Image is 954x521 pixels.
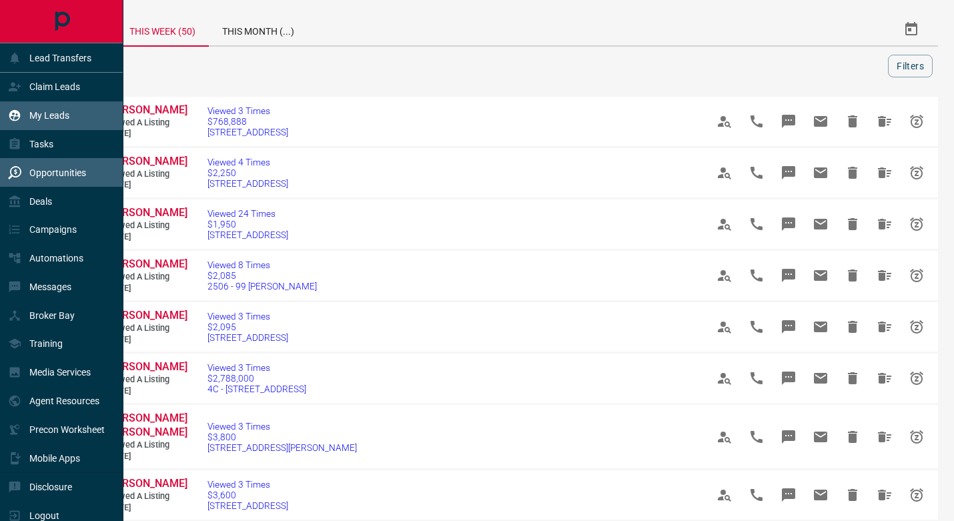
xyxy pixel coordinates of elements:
[207,259,317,270] span: Viewed 8 Times
[741,362,773,394] span: Call
[207,105,288,116] span: Viewed 3 Times
[869,362,901,394] span: Hide All from Stephen Olakorede
[207,116,288,127] span: $768,888
[773,311,805,343] span: Message
[207,281,317,292] span: 2506 - 99 [PERSON_NAME]
[107,206,187,220] a: [PERSON_NAME]
[805,157,837,189] span: Email
[207,208,288,219] span: Viewed 24 Times
[107,360,187,373] span: [PERSON_NAME]
[107,412,187,440] a: [PERSON_NAME] [PERSON_NAME]
[741,259,773,292] span: Call
[708,362,741,394] span: View Profile
[708,105,741,137] span: View Profile
[869,105,901,137] span: Hide All from Jay Patel
[805,105,837,137] span: Email
[837,362,869,394] span: Hide
[207,178,288,189] span: [STREET_ADDRESS]
[888,55,933,77] button: Filters
[107,334,187,346] span: [DATE]
[708,259,741,292] span: View Profile
[207,421,357,432] span: Viewed 3 Times
[773,157,805,189] span: Message
[107,477,187,491] a: [PERSON_NAME]
[207,105,288,137] a: Viewed 3 Times$768,888[STREET_ADDRESS]
[773,421,805,453] span: Message
[107,272,187,283] span: Viewed a Listing
[207,259,317,292] a: Viewed 8 Times$2,0852506 - 99 [PERSON_NAME]
[837,208,869,240] span: Hide
[773,105,805,137] span: Message
[207,322,288,332] span: $2,095
[805,479,837,511] span: Email
[207,442,357,453] span: [STREET_ADDRESS][PERSON_NAME]
[837,259,869,292] span: Hide
[107,374,187,386] span: Viewed a Listing
[207,167,288,178] span: $2,250
[107,179,187,191] span: [DATE]
[708,421,741,453] span: View Profile
[107,103,187,116] span: [PERSON_NAME]
[805,208,837,240] span: Email
[207,157,288,167] span: Viewed 4 Times
[207,362,306,373] span: Viewed 3 Times
[741,479,773,511] span: Call
[207,490,288,500] span: $3,600
[901,157,933,189] span: Snooze
[741,208,773,240] span: Call
[708,311,741,343] span: View Profile
[805,311,837,343] span: Email
[107,155,187,167] span: [PERSON_NAME]
[207,311,288,343] a: Viewed 3 Times$2,095[STREET_ADDRESS]
[901,362,933,394] span: Snooze
[116,13,209,47] div: This Week (50)
[207,127,288,137] span: [STREET_ADDRESS]
[107,309,187,322] span: [PERSON_NAME]
[107,283,187,294] span: [DATE]
[869,479,901,511] span: Hide All from Olga Ananyev
[107,117,187,129] span: Viewed a Listing
[837,157,869,189] span: Hide
[207,479,288,490] span: Viewed 3 Times
[207,332,288,343] span: [STREET_ADDRESS]
[107,440,187,451] span: Viewed a Listing
[837,421,869,453] span: Hide
[107,206,187,219] span: [PERSON_NAME]
[901,421,933,453] span: Snooze
[901,479,933,511] span: Snooze
[107,412,187,438] span: [PERSON_NAME] [PERSON_NAME]
[207,219,288,229] span: $1,950
[207,500,288,511] span: [STREET_ADDRESS]
[107,491,187,502] span: Viewed a Listing
[207,362,306,394] a: Viewed 3 Times$2,788,0004C - [STREET_ADDRESS]
[207,157,288,189] a: Viewed 4 Times$2,250[STREET_ADDRESS]
[901,259,933,292] span: Snooze
[901,208,933,240] span: Snooze
[741,105,773,137] span: Call
[207,270,317,281] span: $2,085
[107,386,187,397] span: [DATE]
[207,421,357,453] a: Viewed 3 Times$3,800[STREET_ADDRESS][PERSON_NAME]
[708,208,741,240] span: View Profile
[207,208,288,240] a: Viewed 24 Times$1,950[STREET_ADDRESS]
[837,311,869,343] span: Hide
[207,311,288,322] span: Viewed 3 Times
[107,103,187,117] a: [PERSON_NAME]
[207,432,357,442] span: $3,800
[837,479,869,511] span: Hide
[107,323,187,334] span: Viewed a Listing
[107,231,187,243] span: [DATE]
[209,13,308,45] div: This Month (...)
[869,208,901,240] span: Hide All from Angel Zhang
[869,259,901,292] span: Hide All from Angel Zhang
[901,105,933,137] span: Snooze
[773,479,805,511] span: Message
[107,309,187,323] a: [PERSON_NAME]
[107,257,187,272] a: [PERSON_NAME]
[741,157,773,189] span: Call
[107,360,187,374] a: [PERSON_NAME]
[895,13,927,45] button: Select Date Range
[107,257,187,270] span: [PERSON_NAME]
[107,169,187,180] span: Viewed a Listing
[741,421,773,453] span: Call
